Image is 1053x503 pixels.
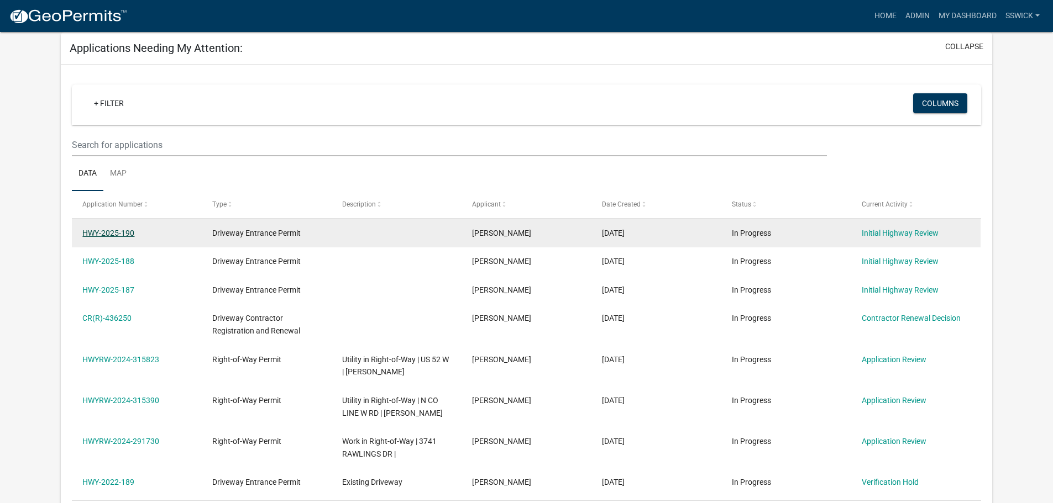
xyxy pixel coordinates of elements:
a: + Filter [85,93,133,113]
span: 08/31/2022 [602,478,625,486]
span: Megan Toth [472,478,531,486]
span: Megan Toth [472,437,531,446]
datatable-header-cell: Status [721,191,851,218]
span: 08/07/2025 [602,285,625,294]
span: In Progress [732,229,771,237]
a: HWY-2022-189 [82,478,134,486]
span: Current Activity [862,200,908,208]
span: Existing Driveway [342,478,402,486]
span: Status [732,200,751,208]
span: 07/30/2024 [602,437,625,446]
a: Application Review [862,396,926,405]
span: Work in Right-of-Way | 3741 RAWLINGS DR | [342,437,437,458]
span: In Progress [732,257,771,266]
a: HWY-2025-190 [82,229,134,237]
a: My Dashboard [934,6,1001,27]
h5: Applications Needing My Attention: [70,41,243,55]
a: HWYRW-2024-315823 [82,355,159,364]
span: 08/07/2025 [602,257,625,266]
span: Right-of-Way Permit [212,355,281,364]
span: Right-of-Way Permit [212,396,281,405]
datatable-header-cell: Applicant [462,191,591,218]
span: In Progress [732,396,771,405]
datatable-header-cell: Current Activity [851,191,981,218]
span: In Progress [732,314,771,322]
span: In Progress [732,437,771,446]
span: Anthony Hardebeck [472,314,531,322]
span: Driveway Entrance Permit [212,257,301,266]
a: Initial Highway Review [862,285,939,294]
a: Contractor Renewal Decision [862,314,961,322]
datatable-header-cell: Date Created [591,191,721,218]
a: Initial Highway Review [862,257,939,266]
span: Right-of-Way Permit [212,437,281,446]
span: 08/07/2025 [602,229,625,237]
a: CR(R)-436250 [82,314,132,322]
span: Type [212,200,227,208]
a: Home [870,6,901,27]
datatable-header-cell: Application Number [72,191,202,218]
span: 06/16/2025 [602,314,625,322]
span: Utility in Right-of-Way | US 52 W | Dylan Garrison [342,355,449,377]
button: Columns [913,93,967,113]
span: Description [342,200,376,208]
a: Verification Hold [862,478,919,486]
span: In Progress [732,355,771,364]
span: Dylan Garrison [472,355,531,364]
span: Driveway Entrance Permit [212,478,301,486]
span: Shane Weist [472,285,531,294]
span: In Progress [732,478,771,486]
a: Application Review [862,355,926,364]
a: Admin [901,6,934,27]
input: Search for applications [72,134,826,156]
span: Driveway Entrance Permit [212,285,301,294]
a: HWYRW-2024-315390 [82,396,159,405]
a: HWY-2025-187 [82,285,134,294]
span: 09/24/2024 [602,396,625,405]
span: Applicant [472,200,501,208]
a: Initial Highway Review [862,229,939,237]
span: Shane Weist [472,229,531,237]
datatable-header-cell: Type [202,191,332,218]
span: Driveway Entrance Permit [212,229,301,237]
span: Driveway Contractor Registration and Renewal [212,314,300,335]
a: HWY-2025-188 [82,257,134,266]
datatable-header-cell: Description [332,191,462,218]
span: Dylan Garrison [472,396,531,405]
a: Map [103,156,133,192]
span: Shane Weist [472,257,531,266]
a: sswick [1001,6,1044,27]
a: Application Review [862,437,926,446]
a: Data [72,156,103,192]
a: HWYRW-2024-291730 [82,437,159,446]
span: 09/24/2024 [602,355,625,364]
span: In Progress [732,285,771,294]
button: collapse [945,41,983,52]
span: Date Created [602,200,641,208]
span: Application Number [82,200,143,208]
span: Utility in Right-of-Way | N CO LINE W RD | Dylan Garrison [342,396,443,417]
